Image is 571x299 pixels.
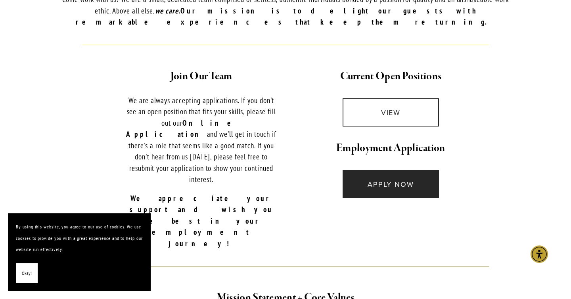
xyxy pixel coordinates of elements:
div: Accessibility Menu [531,245,548,263]
strong: Online Application [126,118,249,139]
em: . [178,6,180,15]
p: By using this website, you agree to our use of cookies. We use cookies to provide you with a grea... [16,221,143,255]
a: VIEW [343,98,439,126]
a: APPLY NOW [343,170,439,198]
span: Okay! [22,268,32,279]
em: we care [155,6,178,15]
strong: Our mission is to delight our guests with remarkable experiences that keep them returning. [76,6,495,27]
section: Cookie banner [8,213,151,291]
strong: Join Our Team [171,69,232,83]
strong: We appreciate your support and wish you the best in your employment journey! [130,194,282,248]
strong: Employment Application [336,141,445,155]
p: We are always accepting applications. If you don't see an open position that fits your skills, pl... [124,95,279,185]
strong: Current Open Positions [340,69,442,83]
button: Okay! [16,263,38,284]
